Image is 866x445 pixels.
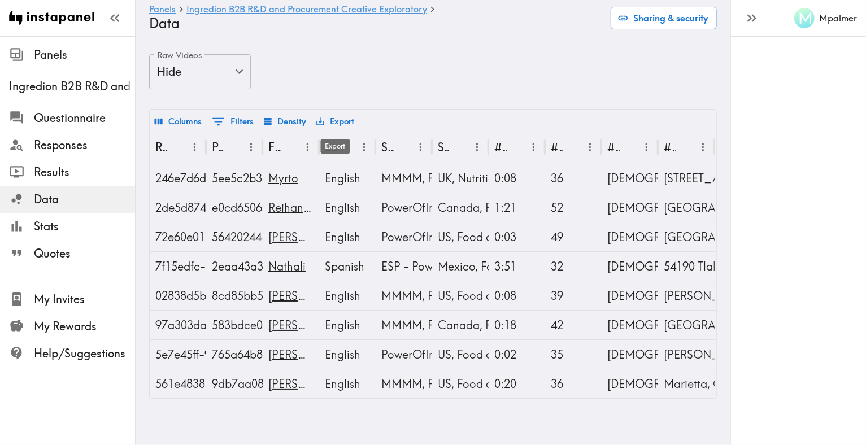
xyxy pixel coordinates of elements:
div: UK, Nutrition, Research and Development [438,164,483,193]
a: Nathali [268,259,306,273]
div: #1 There is a new instapanel! [494,140,507,154]
div: English [325,164,370,193]
div: 0:18 [494,311,539,339]
span: Responses [34,137,135,153]
label: Raw Videos [157,49,202,62]
div: 2eaa43a3-e049-47b8-8657-59f50aaf6ca2 [212,252,257,281]
div: Leeds LS10 1GA, UK [664,164,709,193]
a: Panels [149,5,176,15]
div: MMMM, PowerOfIn [381,369,427,398]
button: Show filters [209,112,256,132]
a: Greg [268,230,360,244]
button: Menu [355,138,373,156]
div: 02838d5b-4d78-4b8b-9066-380bb44c1ccc [155,281,201,310]
button: Sort [282,138,299,156]
div: Canada, Food and Beverage, Research and Development [438,311,483,339]
button: Menu [581,138,599,156]
button: Menu [412,138,429,156]
div: 7f15edfc-1ac3-409e-ac20-3596dbeb1eb9 [155,252,201,281]
div: 2de5d874-f090-4b31-8596-c576ce8eb673 [155,193,201,222]
div: Wheeler, AR 72704, USA [664,281,709,310]
div: 52 [551,193,596,222]
button: Menu [299,138,316,156]
div: 8cd85bb5-c272-4c3f-9767-517b41077baa [212,281,257,310]
div: US, Food and Beverage, Food Science [438,369,483,398]
div: 5e7e45ff-962f-43a9-b1b3-9b4eced4b0da [155,340,201,369]
a: Preston [268,289,360,303]
h4: Data [149,15,602,32]
span: Data [34,191,135,207]
div: Male [607,311,652,339]
div: #4 COUNTRY & POSTCODE/ZIP (Location) [664,140,676,154]
div: 0:08 [494,281,539,310]
div: Response ID [155,140,168,154]
div: Female [607,164,652,193]
div: Panelist ID [212,140,224,154]
div: #2 What is your age? [551,140,563,154]
button: Sort [395,138,412,156]
span: M [798,8,813,28]
div: 3:51 [494,252,539,281]
div: English [325,193,370,222]
button: Sort [564,138,582,156]
div: 583bdce0-3e76-42d1-a56a-d71bdc7b0d52 [212,311,257,339]
div: US, Food and Beverage, Research and Development [438,281,483,310]
div: Export [321,139,350,154]
div: MMMM, PowerOfIn [381,164,427,193]
div: 56420244-c307-487f-b5aa-783a71142963 [212,223,257,251]
div: Male [607,281,652,310]
div: US, Food and Beverage, Procurement [438,340,483,369]
div: English [325,311,370,339]
button: Menu [242,138,260,156]
div: 72e60e01-f01c-4184-9cc4-411f249fc503 [155,223,201,251]
button: Sharing & security [611,7,717,29]
div: 35 [551,340,596,369]
div: 0:08 [494,164,539,193]
div: 561e4838-ab38-4789-974f-53cfdf57ff9e [155,369,201,398]
div: 9db7aa08-1c18-4b6b-8c37-f16f8a31f205 [212,369,257,398]
span: Ingredion B2B R&D and Procurement Creative Exploratory [9,78,135,94]
span: Quotes [34,246,135,261]
div: Hide [149,54,251,89]
span: Results [34,164,135,180]
a: Ingredion B2B R&D and Procurement Creative Exploratory [186,5,427,15]
a: Myrto [268,171,298,185]
div: 39 [551,281,596,310]
span: My Rewards [34,319,135,334]
button: Sort [508,138,525,156]
div: English [325,369,370,398]
div: 36 [551,369,596,398]
button: Sort [225,138,243,156]
span: Panels [34,47,135,63]
div: 32 [551,252,596,281]
div: Warren, NJ 07059, USA [664,340,709,369]
div: Stimuli Seen [381,140,394,154]
div: 97a303da-bab1-4e7f-9316-4b0ceafcbc69 [155,311,201,339]
span: Help/Suggestions [34,346,135,361]
span: Stats [34,219,135,234]
div: ESP - PowerOfIn, ESP - MMMM [381,252,427,281]
div: Female [607,252,652,281]
div: Marietta, GA 30060, USA [664,369,709,398]
div: English [325,281,370,310]
a: Reihaneh [268,200,316,215]
div: PowerOfIn, MMMM [381,340,427,369]
div: 42 [551,311,596,339]
div: Female [607,369,652,398]
span: My Invites [34,291,135,307]
a: Linette [268,347,360,361]
div: Spanish [325,252,370,281]
div: PowerOfIn, MMMM [381,193,427,222]
div: 5ee5c2b3-5002-4c51-abe6-c1890bc489d8 [212,164,257,193]
div: 0:02 [494,340,539,369]
button: Select columns [152,112,204,131]
div: 1:21 [494,193,539,222]
button: Density [261,112,309,131]
button: Sort [451,138,469,156]
button: Sort [677,138,695,156]
div: PowerOfIn, MMMM [381,223,427,251]
div: #3 What is your gender? [607,140,620,154]
button: Menu [186,138,203,156]
div: 0:20 [494,369,539,398]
